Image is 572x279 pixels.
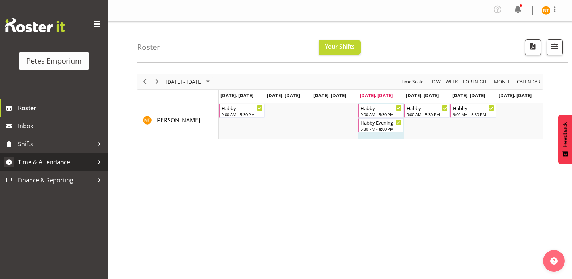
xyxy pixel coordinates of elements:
span: [PERSON_NAME] [155,116,200,124]
div: 9:00 AM - 5:30 PM [453,112,494,117]
span: Roster [18,103,105,113]
span: Time & Attendance [18,157,94,167]
div: Nicole Thomson"s event - Habby Evening Begin From Thursday, August 28, 2025 at 5:30:00 PM GMT+12:... [358,118,403,132]
div: Nicole Thomson"s event - Habby Begin From Saturday, August 30, 2025 at 9:00:00 AM GMT+12:00 Ends ... [450,104,496,118]
div: 9:00 AM - 5:30 PM [361,112,402,117]
div: Habby Evening [361,119,402,126]
button: Month [516,77,542,86]
button: Timeline Week [445,77,459,86]
span: [DATE], [DATE] [313,92,346,99]
span: [DATE], [DATE] [499,92,532,99]
span: Your Shifts [325,43,355,51]
div: Habby [361,104,402,112]
button: Time Scale [400,77,425,86]
button: Previous [140,77,150,86]
div: Habby [222,104,263,112]
h4: Roster [137,43,160,51]
a: [PERSON_NAME] [155,116,200,125]
span: Week [445,77,459,86]
span: Feedback [562,122,568,147]
span: [DATE], [DATE] [452,92,485,99]
img: Rosterit website logo [5,18,65,32]
span: Month [493,77,512,86]
button: Download a PDF of the roster according to the set date range. [525,39,541,55]
button: Timeline Month [493,77,513,86]
img: nicole-thomson8388.jpg [542,6,550,15]
div: Next [151,74,163,89]
button: Your Shifts [319,40,361,55]
button: Filter Shifts [547,39,563,55]
span: Time Scale [400,77,424,86]
div: Habby [453,104,494,112]
table: Timeline Week of August 28, 2025 [219,103,543,139]
span: Day [431,77,441,86]
button: Fortnight [462,77,490,86]
div: Timeline Week of August 28, 2025 [137,74,543,139]
span: Shifts [18,139,94,149]
span: Inbox [18,121,105,131]
span: [DATE], [DATE] [360,92,393,99]
div: 9:00 AM - 5:30 PM [407,112,448,117]
span: [DATE], [DATE] [267,92,300,99]
div: Previous [139,74,151,89]
button: Next [152,77,162,86]
span: [DATE], [DATE] [406,92,439,99]
span: Finance & Reporting [18,175,94,186]
span: calendar [516,77,541,86]
td: Nicole Thomson resource [137,103,219,139]
div: Nicole Thomson"s event - Habby Begin From Thursday, August 28, 2025 at 9:00:00 AM GMT+12:00 Ends ... [358,104,403,118]
div: 5:30 PM - 8:00 PM [361,126,402,132]
button: Feedback - Show survey [558,115,572,164]
span: Fortnight [462,77,490,86]
div: Habby [407,104,448,112]
span: [DATE], [DATE] [220,92,253,99]
button: Timeline Day [431,77,442,86]
div: Nicole Thomson"s event - Habby Begin From Friday, August 29, 2025 at 9:00:00 AM GMT+12:00 Ends At... [404,104,450,118]
div: 9:00 AM - 5:30 PM [222,112,263,117]
span: [DATE] - [DATE] [165,77,204,86]
div: Nicole Thomson"s event - Habby Begin From Monday, August 25, 2025 at 9:00:00 AM GMT+12:00 Ends At... [219,104,265,118]
img: help-xxl-2.png [550,257,558,265]
button: August 25 - 31, 2025 [165,77,213,86]
div: Petes Emporium [26,56,82,66]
